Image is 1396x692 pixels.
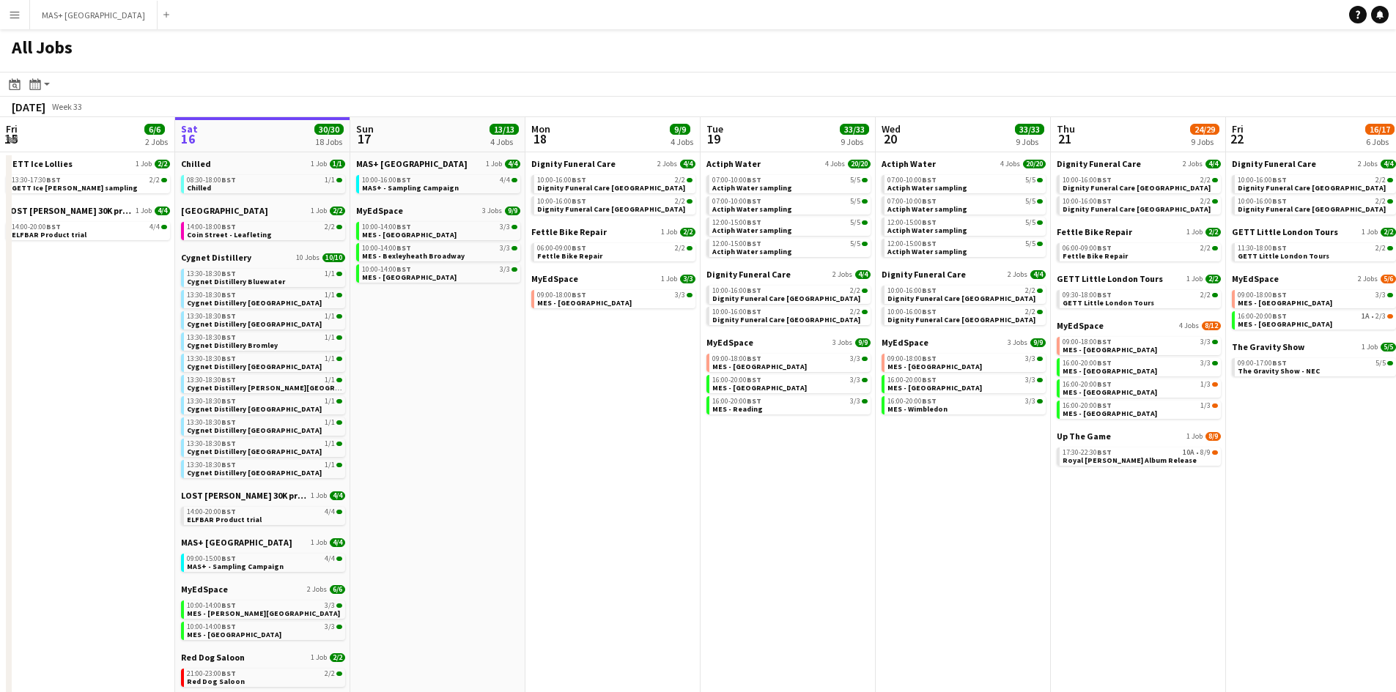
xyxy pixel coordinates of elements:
[1057,158,1141,169] span: Dignity Funeral Care
[1179,321,1199,330] span: 4 Jobs
[12,183,138,193] span: GETT Ice lollie sampling
[747,307,761,316] span: BST
[887,219,937,226] span: 12:00-15:00
[657,160,677,168] span: 2 Jobs
[325,291,335,299] span: 1/1
[505,207,520,215] span: 9/9
[747,217,761,227] span: BST
[1232,273,1279,284] span: MyEdSpace
[887,294,1035,303] span: Dignity Funeral Care Aberdeen
[706,269,871,337] div: Dignity Funeral Care2 Jobs4/410:00-16:00BST2/2Dignity Funeral Care [GEOGRAPHIC_DATA]10:00-16:00BS...
[712,247,792,256] span: Actiph Water sampling
[887,247,967,256] span: Actiph Water sampling
[1057,273,1221,320] div: GETT Little London Tours1 Job2/209:30-18:00BST2/2GETT Little London Tours
[1025,176,1035,184] span: 5/5
[1238,291,1287,299] span: 09:00-18:00
[712,175,868,192] a: 07:00-10:00BST5/5Actiph Water sampling
[882,269,1046,280] a: Dignity Funeral Care2 Jobs4/4
[882,158,1046,269] div: Actiph Water4 Jobs20/2007:00-10:00BST5/5Actiph Water sampling07:00-10:00BST5/5Actiph Water sampli...
[882,337,928,348] span: MyEdSpace
[136,160,152,168] span: 1 Job
[1000,160,1020,168] span: 4 Jobs
[1057,320,1221,431] div: MyEdSpace4 Jobs8/1209:00-18:00BST3/3MES - [GEOGRAPHIC_DATA]16:00-20:00BST3/3MES - [GEOGRAPHIC_DAT...
[187,222,342,239] a: 14:00-18:00BST2/2Coin Street - Leafleting
[486,160,502,168] span: 1 Job
[825,160,845,168] span: 4 Jobs
[850,240,860,248] span: 5/5
[531,273,695,284] a: MyEdSpace1 Job3/3
[712,204,792,214] span: Actiph Water sampling
[1057,158,1221,169] a: Dignity Funeral Care2 Jobs4/4
[887,226,967,235] span: Actiph Water sampling
[362,175,517,192] a: 10:00-16:00BST4/4MAS+ - Sampling Campaign
[712,217,868,234] a: 12:00-15:00BST5/5Actiph Water sampling
[887,239,1043,256] a: 12:00-15:00BST5/5Actiph Water sampling
[1238,251,1329,261] span: GETT Little London Tours
[12,222,167,239] a: 14:00-20:00BST4/4ELFBAR Product trial
[12,223,61,231] span: 14:00-20:00
[572,196,586,206] span: BST
[922,175,937,185] span: BST
[675,291,685,299] span: 3/3
[537,251,602,261] span: Fettle Bike Repair
[221,222,236,231] span: BST
[922,307,937,316] span: BST
[1381,160,1396,168] span: 4/4
[6,158,170,169] a: GETT Ice Lollies1 Job2/2
[1063,176,1112,184] span: 10:00-16:00
[712,219,761,226] span: 12:00-15:00
[362,251,465,261] span: MES - Bexleyheath Broadway
[712,240,761,248] span: 12:00-15:00
[1238,176,1287,184] span: 10:00-16:00
[537,204,685,214] span: Dignity Funeral Care Southampton
[362,245,411,252] span: 10:00-14:00
[887,286,1043,302] a: 10:00-16:00BST2/2Dignity Funeral Care [GEOGRAPHIC_DATA]
[221,175,236,185] span: BST
[362,223,411,231] span: 10:00-14:00
[1375,198,1386,205] span: 2/2
[362,176,411,184] span: 10:00-16:00
[675,245,685,252] span: 2/2
[1375,245,1386,252] span: 2/2
[12,175,167,192] a: 13:30-17:30BST2/2GETT Ice [PERSON_NAME] sampling
[1200,198,1211,205] span: 2/2
[747,175,761,185] span: BST
[1063,290,1218,307] a: 09:30-18:00BST2/2GETT Little London Tours
[1057,158,1221,226] div: Dignity Funeral Care2 Jobs4/410:00-16:00BST2/2Dignity Funeral Care [GEOGRAPHIC_DATA]10:00-16:00BS...
[396,243,411,253] span: BST
[500,176,510,184] span: 4/4
[136,207,152,215] span: 1 Job
[187,298,322,308] span: Cygnet Distillery Brighton
[887,183,967,193] span: Actiph Water sampling
[661,275,677,283] span: 1 Job
[1097,290,1112,300] span: BST
[311,207,327,215] span: 1 Job
[1025,198,1035,205] span: 5/5
[325,313,335,320] span: 1/1
[712,287,761,294] span: 10:00-16:00
[1063,198,1112,205] span: 10:00-16:00
[1063,291,1112,299] span: 09:30-18:00
[661,228,677,237] span: 1 Job
[572,290,586,300] span: BST
[1238,245,1287,252] span: 11:30-18:00
[505,160,520,168] span: 4/4
[531,226,695,273] div: Fettle Bike Repair1 Job2/206:00-09:00BST2/2Fettle Bike Repair
[362,264,517,281] a: 10:00-14:00BST3/3MES - [GEOGRAPHIC_DATA]
[537,198,586,205] span: 10:00-16:00
[325,334,335,341] span: 1/1
[1057,226,1221,237] a: Fettle Bike Repair1 Job2/2
[706,158,871,269] div: Actiph Water4 Jobs20/2007:00-10:00BST5/5Actiph Water sampling07:00-10:00BST5/5Actiph Water sampli...
[1097,337,1112,346] span: BST
[1063,204,1211,214] span: Dignity Funeral Care Southampton
[680,228,695,237] span: 2/2
[531,273,695,311] div: MyEdSpace1 Job3/309:00-18:00BST3/3MES - [GEOGRAPHIC_DATA]
[887,307,1043,324] a: 10:00-16:00BST2/2Dignity Funeral Care [GEOGRAPHIC_DATA]
[537,183,685,193] span: Dignity Funeral Care Aberdeen
[1232,158,1396,226] div: Dignity Funeral Care2 Jobs4/410:00-16:00BST2/2Dignity Funeral Care [GEOGRAPHIC_DATA]10:00-16:00BS...
[181,205,345,216] a: [GEOGRAPHIC_DATA]1 Job2/2
[882,158,936,169] span: Actiph Water
[712,308,761,316] span: 10:00-16:00
[1057,226,1132,237] span: Fettle Bike Repair
[1238,319,1332,329] span: MES - Kingston upon Thames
